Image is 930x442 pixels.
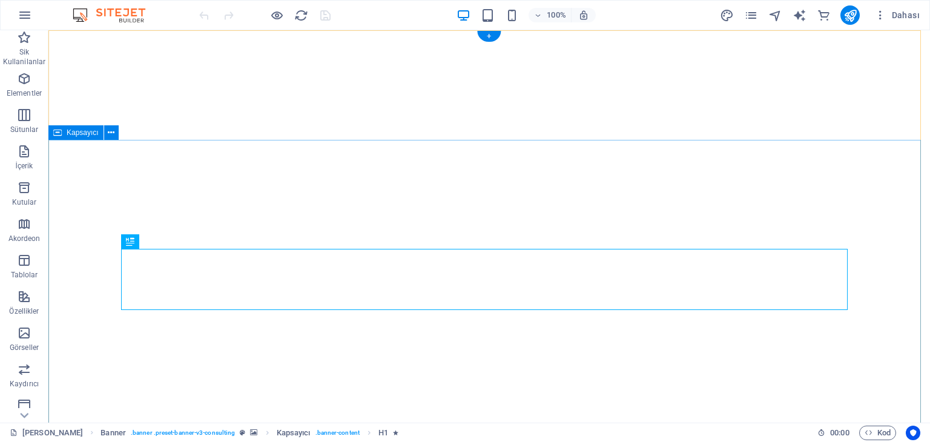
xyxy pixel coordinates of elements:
span: Seçmek için tıkla. Düzenlemek için çift tıkla [101,426,126,440]
i: Yeniden boyutlandırmada yakınlaştırma düzeyini seçilen cihaza uyacak şekilde otomatik olarak ayarla. [578,10,589,21]
span: Seçmek için tıkla. Düzenlemek için çift tıkla [277,426,311,440]
i: Element bir animasyon içeriyor [393,429,398,436]
button: 100% [529,8,572,22]
i: Navigatör [768,8,782,22]
button: Ön izleme modundan çıkıp düzenlemeye devam etmek için buraya tıklayın [269,8,284,22]
p: Görseller [10,343,39,352]
p: Tablolar [11,270,38,280]
button: text_generator [792,8,806,22]
i: Sayfalar (Ctrl+Alt+S) [744,8,758,22]
i: Bu element, özelleştirilebilir bir ön ayar [240,429,245,436]
span: . banner-content [315,426,360,440]
div: + [477,31,501,42]
button: reload [294,8,308,22]
p: Özellikler [9,306,39,316]
i: AI Writer [793,8,806,22]
i: Tasarım (Ctrl+Alt+Y) [720,8,734,22]
p: Elementler [7,88,42,98]
i: Bu element, arka plan içeriyor [250,429,257,436]
button: pages [744,8,758,22]
p: Sütunlar [10,125,39,134]
button: Dahası [869,5,925,25]
p: Kaydırıcı [10,379,39,389]
nav: breadcrumb [101,426,398,440]
span: 00 00 [830,426,849,440]
h6: Oturum süresi [817,426,849,440]
p: İçerik [15,161,33,171]
button: Kod [859,426,896,440]
button: Usercentrics [906,426,920,440]
p: Akordeon [8,234,41,243]
h6: 100% [547,8,566,22]
p: Kutular [12,197,37,207]
a: Seçimi iptal etmek için tıkla. Sayfaları açmak için çift tıkla [10,426,83,440]
button: commerce [816,8,831,22]
span: : [839,428,840,437]
span: Dahası [874,9,920,21]
span: Kapsayıcı [67,129,99,136]
button: navigator [768,8,782,22]
i: Sayfayı yeniden yükleyin [294,8,308,22]
i: Yayınla [843,8,857,22]
i: Ticaret [817,8,831,22]
span: Kod [865,426,891,440]
button: design [719,8,734,22]
img: Editor Logo [70,8,160,22]
button: publish [840,5,860,25]
span: . banner .preset-banner-v3-consulting [131,426,235,440]
span: Seçmek için tıkla. Düzenlemek için çift tıkla [378,426,388,440]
